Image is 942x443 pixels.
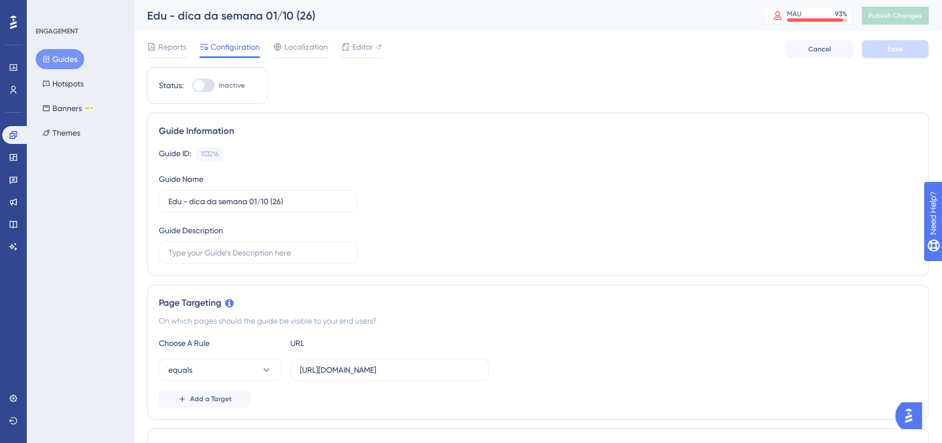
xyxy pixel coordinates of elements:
span: Configuration [211,40,260,54]
div: Page Targeting [159,296,917,310]
div: BETA [84,105,94,111]
div: Status: [159,79,183,92]
div: Choose A Rule [159,336,281,350]
span: Reports [158,40,186,54]
span: Inactive [219,81,245,90]
span: Save [887,45,903,54]
div: Edu - dica da semana 01/10 (26) [147,8,736,23]
span: equals [168,363,192,377]
button: Add a Target [159,390,251,408]
input: Type your Guide’s Description here [168,247,348,259]
div: Guide Information [159,124,917,138]
button: Themes [36,123,87,143]
button: Save [862,40,929,58]
iframe: UserGuiding AI Assistant Launcher [895,399,929,432]
input: yourwebsite.com/path [300,364,479,376]
button: Publish Changes [862,7,929,25]
button: BannersBETA [36,98,101,118]
button: Guides [36,49,84,69]
span: Localization [284,40,328,54]
input: Type your Guide’s Name here [168,195,348,208]
div: URL [290,336,413,350]
button: Cancel [786,40,853,58]
div: Guide Description [159,224,223,237]
div: Guide ID: [159,147,191,161]
span: Cancel [808,45,831,54]
span: Add a Target [190,394,232,403]
div: MAU [787,9,802,18]
div: ENGAGEMENT [36,27,78,36]
span: Editor [352,40,373,54]
button: equals [159,359,281,381]
button: Hotspots [36,74,90,94]
div: 93 % [835,9,847,18]
span: Publish Changes [868,11,922,20]
div: 153216 [201,150,218,158]
span: Need Help? [26,3,70,16]
div: On which pages should the guide be visible to your end users? [159,314,917,328]
div: Guide Name [159,172,203,186]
